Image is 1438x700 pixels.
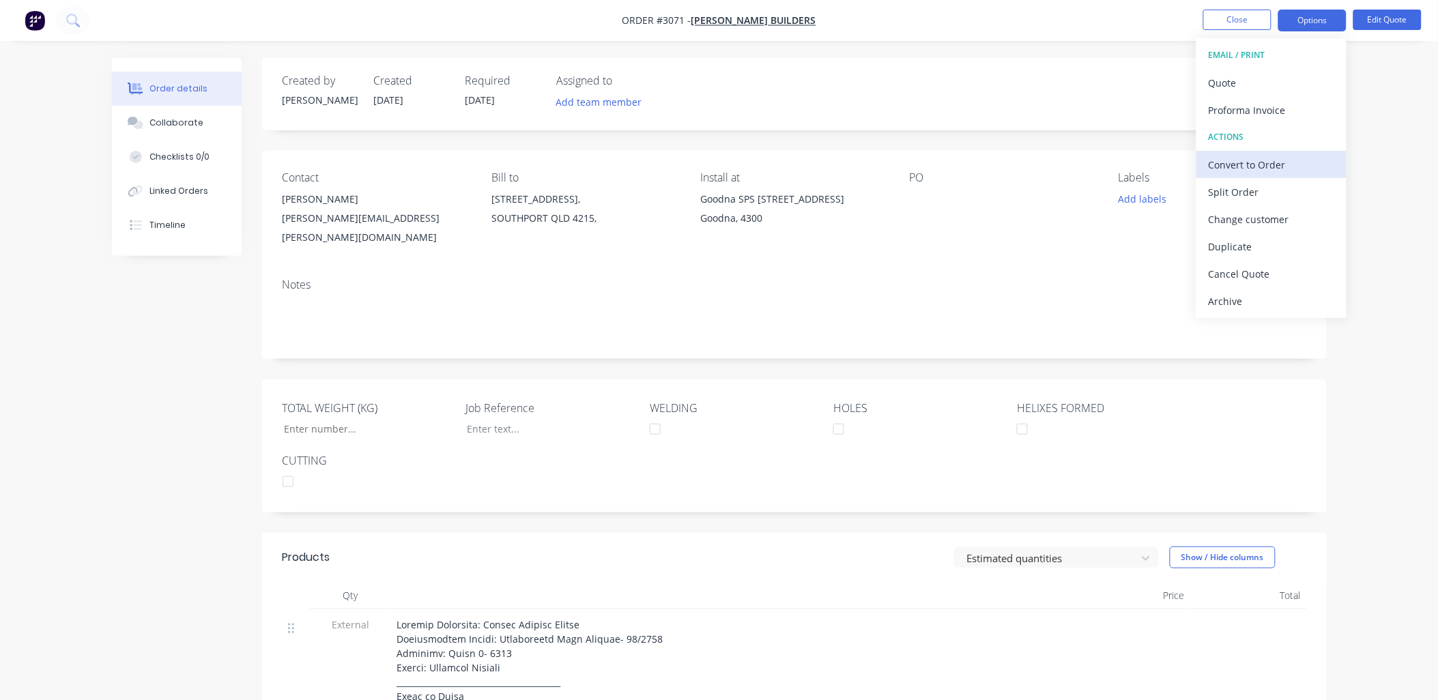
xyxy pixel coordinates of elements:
[466,400,637,416] label: Job Reference
[1209,182,1334,202] div: Split Order
[112,174,242,208] button: Linked Orders
[283,190,470,209] div: [PERSON_NAME]
[557,93,650,111] button: Add team member
[283,74,358,87] div: Created by
[1278,10,1347,31] button: Options
[112,72,242,106] button: Order details
[315,617,386,632] span: External
[465,74,541,87] div: Required
[491,209,678,228] div: SOUTHPORT QLD 4215,
[149,151,210,163] div: Checklists 0/0
[1017,400,1188,416] label: HELIXES FORMED
[149,185,208,197] div: Linked Orders
[1209,209,1334,229] div: Change customer
[910,171,1097,184] div: PO
[1111,190,1174,208] button: Add labels
[1209,264,1334,284] div: Cancel Quote
[691,14,816,27] a: [PERSON_NAME] BUILDERS
[1209,128,1334,146] div: ACTIONS
[1209,100,1334,120] div: Proforma Invoice
[491,190,678,209] div: [STREET_ADDRESS],
[700,190,887,233] div: Goodna SPS [STREET_ADDRESS]Goodna, 4300
[283,93,358,107] div: [PERSON_NAME]
[112,140,242,174] button: Checklists 0/0
[283,549,330,566] div: Products
[1170,546,1276,568] button: Show / Hide columns
[650,400,820,416] label: WELDING
[283,400,453,416] label: TOTAL WEIGHT (KG)
[833,400,1004,416] label: HOLES
[1209,73,1334,93] div: Quote
[374,74,449,87] div: Created
[557,74,693,87] div: Assigned to
[1119,171,1306,184] div: Labels
[112,106,242,140] button: Collaborate
[465,93,495,106] span: [DATE]
[622,14,691,27] span: Order #3071 -
[1209,155,1334,175] div: Convert to Order
[25,10,45,31] img: Factory
[149,219,186,231] div: Timeline
[491,190,678,233] div: [STREET_ADDRESS],SOUTHPORT QLD 4215,
[112,208,242,242] button: Timeline
[283,278,1306,291] div: Notes
[700,190,887,209] div: Goodna SPS [STREET_ADDRESS]
[283,209,470,247] div: [PERSON_NAME][EMAIL_ADDRESS][PERSON_NAME][DOMAIN_NAME]
[1209,46,1334,64] div: EMAIL / PRINT
[1209,237,1334,257] div: Duplicate
[149,83,207,95] div: Order details
[491,171,678,184] div: Bill to
[549,93,649,111] button: Add team member
[272,419,452,439] input: Enter number...
[1209,291,1334,311] div: Archive
[1074,582,1190,609] div: Price
[310,582,392,609] div: Qty
[374,93,404,106] span: [DATE]
[1353,10,1422,30] button: Edit Quote
[700,171,887,184] div: Install at
[700,209,887,228] div: Goodna, 4300
[283,190,470,247] div: [PERSON_NAME][PERSON_NAME][EMAIL_ADDRESS][PERSON_NAME][DOMAIN_NAME]
[1190,582,1306,609] div: Total
[149,117,203,129] div: Collaborate
[283,171,470,184] div: Contact
[283,452,453,469] label: CUTTING
[1203,10,1271,30] button: Close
